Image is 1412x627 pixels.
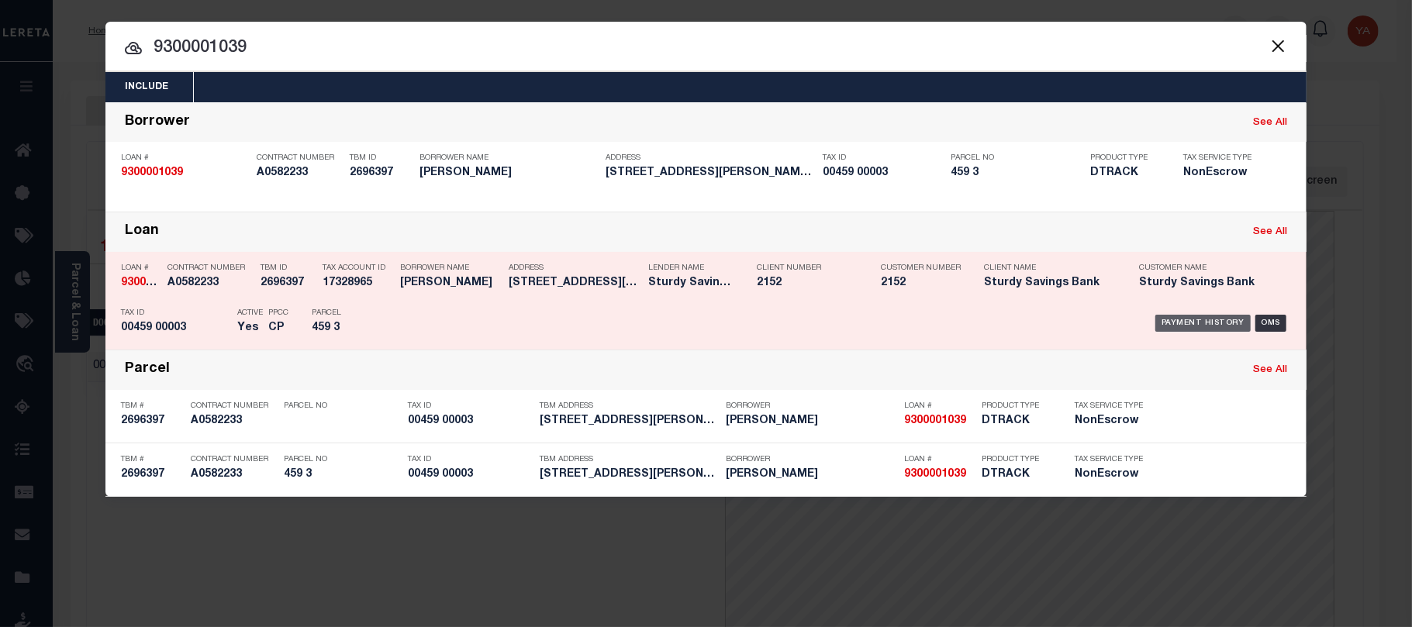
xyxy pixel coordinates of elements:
[1075,401,1144,411] p: Tax Service Type
[1183,167,1261,180] h5: NonEscrow
[261,277,315,290] h5: 2696397
[1090,167,1160,180] h5: DTRACK
[726,401,896,411] p: Borrower
[984,277,1116,290] h5: Sturdy Savings Bank
[1253,365,1287,375] a: See All
[726,468,896,481] h5: Gina Cardaci
[237,308,263,318] p: Active
[757,277,858,290] h5: 2152
[982,455,1051,464] p: Product Type
[191,455,276,464] p: Contract Number
[726,415,896,428] h5: Gina Cardaci
[261,264,315,273] p: TBM ID
[257,153,342,163] p: Contract Number
[121,167,183,178] strong: 9300001039
[509,277,640,290] h5: 325 Erma Lane Erma NJ 08204
[1139,277,1271,290] h5: Sturdy Savings Bank
[105,72,188,102] button: Include
[1253,118,1287,128] a: See All
[408,455,532,464] p: Tax ID
[268,308,288,318] p: PPCC
[823,153,943,163] p: Tax ID
[408,401,532,411] p: Tax ID
[121,322,230,335] h5: 00459 00003
[191,401,276,411] p: Contract Number
[904,401,974,411] p: Loan #
[312,322,381,335] h5: 459 3
[540,401,718,411] p: TBM Address
[323,277,392,290] h5: 17328965
[121,167,249,180] h5: 9300001039
[419,153,598,163] p: Borrower Name
[648,264,734,273] p: Lender Name
[951,153,1082,163] p: Parcel No
[1253,227,1287,237] a: See All
[191,415,276,428] h5: A0582233
[167,264,253,273] p: Contract Number
[350,153,412,163] p: TBM ID
[881,277,958,290] h5: 2152
[284,468,400,481] h5: 459 3
[982,415,1051,428] h5: DTRACK
[419,167,598,180] h5: Gina Cardaci
[121,468,183,481] h5: 2696397
[408,415,532,428] h5: 00459 00003
[904,415,974,428] h5: 9300001039
[268,322,288,335] h5: CP
[1139,264,1271,273] p: Customer Name
[121,308,230,318] p: Tax ID
[757,264,858,273] p: Client Number
[540,468,718,481] h5: 325 Erma Lane Erma NJ 08204
[904,455,974,464] p: Loan #
[121,277,160,290] h5: 9300001039
[125,223,159,241] div: Loan
[1268,36,1288,56] button: Close
[312,308,381,318] p: Parcel
[284,401,400,411] p: Parcel No
[904,415,966,426] strong: 9300001039
[237,322,261,335] h5: Yes
[125,114,190,132] div: Borrower
[951,167,1082,180] h5: 459 3
[1090,153,1160,163] p: Product Type
[984,264,1116,273] p: Client Name
[606,153,815,163] p: Address
[105,35,1307,62] input: Start typing...
[121,277,183,288] strong: 9300001039
[881,264,961,273] p: Customer Number
[121,415,183,428] h5: 2696397
[540,415,718,428] h5: 325 Erma Lane Erma NJ 08204
[982,468,1051,481] h5: DTRACK
[121,153,249,163] p: Loan #
[648,277,734,290] h5: Sturdy Savings Bank
[823,167,943,180] h5: 00459 00003
[350,167,412,180] h5: 2696397
[125,361,170,379] div: Parcel
[121,401,183,411] p: TBM #
[1075,415,1144,428] h5: NonEscrow
[400,277,501,290] h5: GINA CARDACI
[904,468,974,481] h5: 9300001039
[606,167,815,180] h5: 325 Erma Lane Erma NJ 08204
[167,277,253,290] h5: A0582233
[284,455,400,464] p: Parcel No
[257,167,342,180] h5: A0582233
[323,264,392,273] p: Tax Account ID
[509,264,640,273] p: Address
[121,455,183,464] p: TBM #
[1183,153,1261,163] p: Tax Service Type
[1255,315,1287,332] div: OMS
[1075,455,1144,464] p: Tax Service Type
[982,401,1051,411] p: Product Type
[904,469,966,480] strong: 9300001039
[1155,315,1251,332] div: Payment History
[1075,468,1144,481] h5: NonEscrow
[408,468,532,481] h5: 00459 00003
[191,468,276,481] h5: A0582233
[540,455,718,464] p: TBM Address
[121,264,160,273] p: Loan #
[726,455,896,464] p: Borrower
[400,264,501,273] p: Borrower Name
